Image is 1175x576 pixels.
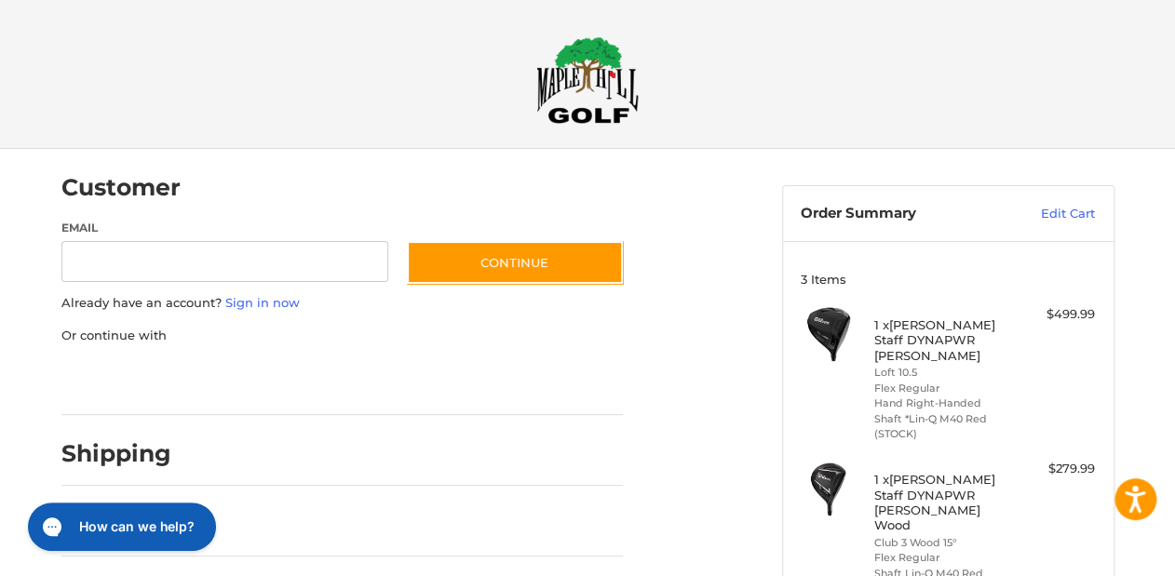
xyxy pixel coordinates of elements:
a: Edit Cart [1001,205,1095,223]
button: Continue [407,241,623,284]
iframe: PayPal-venmo [371,363,510,396]
li: Flex Regular [874,381,1017,396]
iframe: PayPal-paypal [55,363,195,396]
h3: 3 Items [801,272,1095,287]
div: $279.99 [1021,460,1095,478]
p: Already have an account? [61,294,623,313]
img: Maple Hill Golf [536,36,639,124]
h4: 1 x [PERSON_NAME] Staff DYNAPWR [PERSON_NAME] Wood [874,472,1017,532]
li: Hand Right-Handed [874,395,1017,411]
label: Email [61,220,389,236]
a: Sign in now [225,295,300,310]
iframe: PayPal-paylater [213,363,353,396]
h4: 1 x [PERSON_NAME] Staff DYNAPWR [PERSON_NAME] [874,317,1017,363]
iframe: Gorgias live chat messenger [19,496,221,557]
li: Loft 10.5 [874,365,1017,381]
h2: Shipping [61,439,171,468]
div: $499.99 [1021,305,1095,324]
h3: Order Summary [801,205,1001,223]
li: Shaft *Lin-Q M40 Red (STOCK) [874,411,1017,442]
h2: Customer [61,173,181,202]
p: Or continue with [61,327,623,345]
